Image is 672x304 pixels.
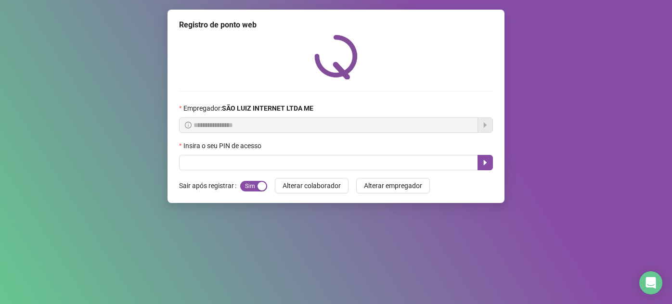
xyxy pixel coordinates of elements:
[183,103,313,114] span: Empregador :
[314,35,358,79] img: QRPoint
[185,122,192,128] span: info-circle
[179,19,493,31] div: Registro de ponto web
[179,178,240,193] label: Sair após registrar
[639,271,662,294] div: Open Intercom Messenger
[364,180,422,191] span: Alterar empregador
[356,178,430,193] button: Alterar empregador
[283,180,341,191] span: Alterar colaborador
[481,159,489,166] span: caret-right
[179,140,268,151] label: Insira o seu PIN de acesso
[275,178,349,193] button: Alterar colaborador
[222,104,313,112] strong: SÃO LUIZ INTERNET LTDA ME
